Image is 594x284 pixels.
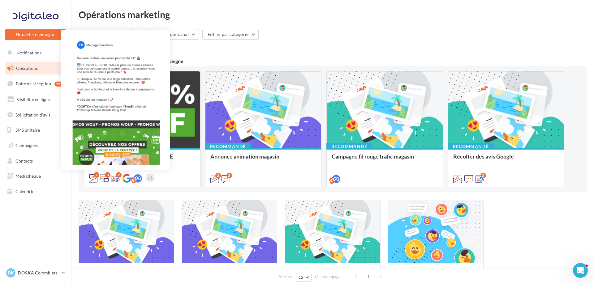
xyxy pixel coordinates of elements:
[573,263,588,278] iframe: Intercom live chat
[226,173,232,178] div: 2
[15,173,41,179] span: Médiathèque
[105,172,110,178] div: 3
[332,153,438,166] div: Campagne fil rouge trafic magasin
[202,29,259,40] button: Filtrer par catégorie
[299,275,304,280] span: 12
[15,189,36,194] span: Calendrier
[480,173,486,178] div: 2
[4,170,67,183] a: Médiathèque
[315,274,341,280] span: résultats/page
[4,185,67,198] a: Calendrier
[15,127,40,133] span: SMS unitaire
[151,29,199,40] button: Filtrer par canal
[79,10,587,19] div: Opérations marketing
[5,267,66,279] a: DK DO&KA Colombiers
[4,108,67,121] a: Sollicitation d'avis
[79,45,121,51] div: 7
[84,143,129,150] div: Recommandé
[79,59,587,64] div: 4 opérations recommandées par votre enseigne
[278,274,292,280] span: Afficher
[4,46,65,59] button: Notifications
[109,46,121,51] span: (sur 8)
[94,172,99,178] div: 2
[84,268,169,281] div: ESPACE TOILETTAGE
[215,173,221,178] div: 2
[210,153,316,166] div: Annonce animation magasin
[290,268,375,281] div: Pub Méta libre : objectif trafic magasin
[4,124,67,137] a: SMS unitaire
[4,93,67,106] a: Visibilité en ligne
[16,66,38,71] span: Opérations
[89,153,195,166] div: OP - PROMO WOUF DE RENTREE
[54,82,64,87] div: 99+
[453,153,559,166] div: Récolter des avis Google
[17,97,50,102] span: Visibilité en ligne
[448,143,494,150] div: Recommandé
[5,29,66,40] button: Nouvelle campagne
[15,143,38,148] span: Campagnes
[15,112,50,117] span: Sollicitation d'avis
[18,270,59,276] p: DO&KA Colombiers
[116,172,122,178] div: 2
[146,173,154,182] div: +1
[16,81,51,86] span: Boîte de réception
[8,270,14,276] span: DK
[364,272,373,282] span: 1
[326,143,372,150] div: Recommandé
[4,62,67,75] a: Opérations
[4,77,67,90] a: Boîte de réception99+
[296,273,312,282] button: 12
[205,143,251,150] div: Recommandé
[83,45,121,51] div: opérations
[187,268,272,281] div: Pub Méta libre : objectif notoriété
[393,268,478,281] div: Prospectez de nouveaux contacts
[4,139,67,152] a: Campagnes
[4,155,67,167] a: Contacts
[15,158,33,163] span: Contacts
[16,50,41,55] span: Notifications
